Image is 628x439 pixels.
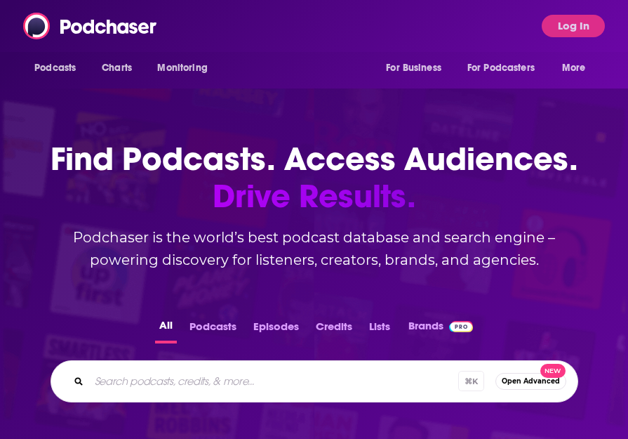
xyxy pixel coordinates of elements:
[365,316,394,343] button: Lists
[34,140,595,215] h1: Find Podcasts. Access Audiences.
[34,178,595,215] span: Drive Results.
[449,321,474,332] img: Podchaser Pro
[408,316,474,343] a: BrandsPodchaser Pro
[155,316,177,343] button: All
[562,58,586,78] span: More
[34,58,76,78] span: Podcasts
[147,55,225,81] button: open menu
[312,316,356,343] button: Credits
[185,316,241,343] button: Podcasts
[25,55,94,81] button: open menu
[51,360,578,402] div: Search podcasts, credits, & more...
[249,316,303,343] button: Episodes
[93,55,140,81] a: Charts
[552,55,603,81] button: open menu
[502,377,560,385] span: Open Advanced
[458,55,555,81] button: open menu
[542,15,605,37] button: Log In
[102,58,132,78] span: Charts
[495,373,566,390] button: Open AdvancedNew
[34,226,595,271] h2: Podchaser is the world’s best podcast database and search engine – powering discovery for listene...
[23,13,158,39] img: Podchaser - Follow, Share and Rate Podcasts
[386,58,441,78] span: For Business
[157,58,207,78] span: Monitoring
[458,371,484,391] span: ⌘ K
[89,370,458,393] input: Search podcasts, credits, & more...
[467,58,535,78] span: For Podcasters
[540,364,566,379] span: New
[376,55,459,81] button: open menu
